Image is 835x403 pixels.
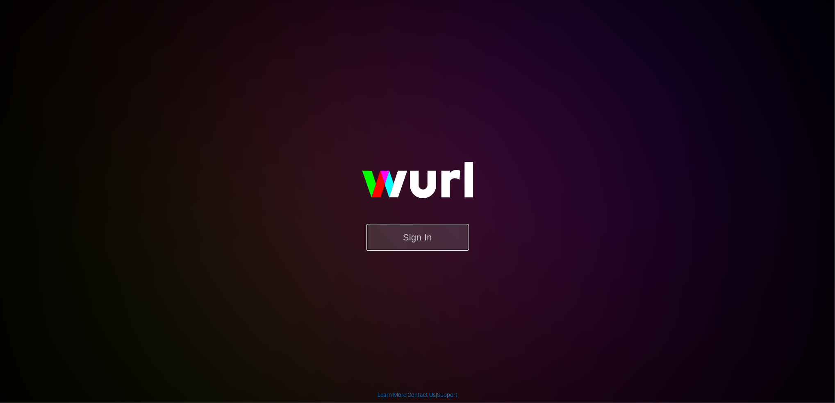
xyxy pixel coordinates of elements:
img: wurl-logo-on-black-223613ac3d8ba8fe6dc639794a292ebdb59501304c7dfd60c99c58986ef67473.svg [336,144,500,224]
a: Support [437,392,457,398]
div: | | [378,391,457,399]
button: Sign In [366,224,469,251]
a: Learn More [378,392,406,398]
a: Contact Us [407,392,436,398]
